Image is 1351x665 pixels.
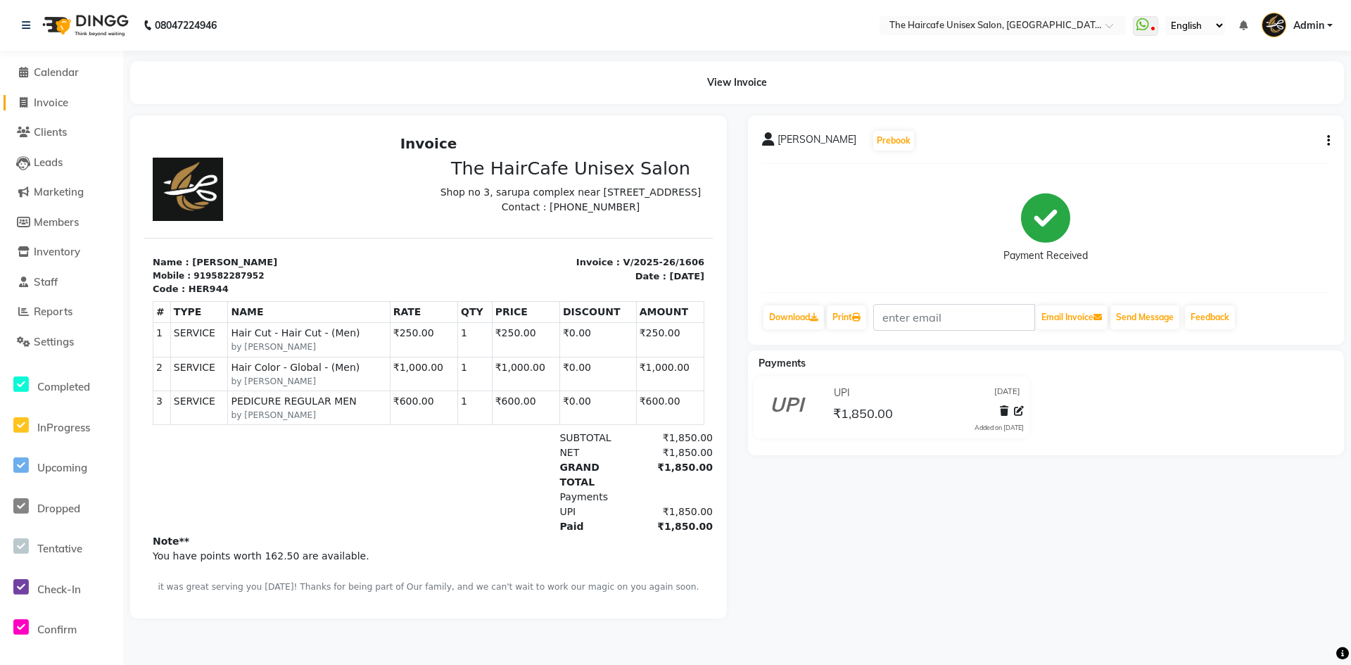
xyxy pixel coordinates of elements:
[4,244,120,260] a: Inventory
[84,172,246,194] th: NAME
[4,274,120,291] a: Staff
[26,194,84,227] td: SERVICE
[4,184,120,201] a: Marketing
[415,172,492,194] th: DISCOUNT
[293,70,560,85] p: Contact : [PHONE_NUMBER]
[34,245,80,258] span: Inventory
[348,227,415,261] td: ₹1,000.00
[314,227,348,261] td: 1
[348,261,415,295] td: ₹600.00
[34,275,58,289] span: Staff
[4,125,120,141] a: Clients
[873,304,1035,331] input: enter email
[4,215,120,231] a: Members
[37,623,77,636] span: Confirm
[26,261,84,295] td: SERVICE
[9,172,27,194] th: #
[34,125,67,139] span: Clients
[9,261,27,295] td: 3
[87,279,242,292] small: by [PERSON_NAME]
[975,423,1024,433] div: Added on [DATE]
[37,421,90,434] span: InProgress
[8,153,276,167] p: Code : HER944
[34,156,63,169] span: Leads
[1293,18,1324,33] span: Admin
[834,386,850,400] span: UPI
[763,305,824,329] a: Download
[87,196,242,211] span: Hair Cut - Hair Cut - (Men)
[8,451,560,464] p: it was great serving you [DATE]! Thanks for being part of Our family, and we can't wait to work o...
[293,126,560,140] p: Invoice : V/2025-26/1606
[9,194,27,227] td: 1
[130,61,1344,104] div: View Invoice
[87,265,242,279] span: PEDICURE REGULAR MEN
[488,390,569,405] div: ₹1,850.00
[492,261,559,295] td: ₹600.00
[37,502,80,515] span: Dropped
[4,155,120,171] a: Leads
[4,334,120,350] a: Settings
[49,140,120,153] div: 919582287952
[293,140,560,154] p: Date : [DATE]
[314,172,348,194] th: QTY
[778,132,856,152] span: [PERSON_NAME]
[8,140,46,153] div: Mobile :
[36,6,132,45] img: logo
[34,185,84,198] span: Marketing
[8,419,560,434] p: You have points worth 162.50 are available.
[37,542,82,555] span: Tentative
[4,65,120,81] a: Calendar
[34,65,79,79] span: Calendar
[9,227,27,261] td: 2
[34,96,68,109] span: Invoice
[1110,305,1179,329] button: Send Message
[348,172,415,194] th: PRICE
[314,194,348,227] td: 1
[492,227,559,261] td: ₹1,000.00
[4,95,120,111] a: Invoice
[407,390,488,405] div: Paid
[246,227,313,261] td: ₹1,000.00
[415,261,492,295] td: ₹0.00
[314,261,348,295] td: 1
[26,172,84,194] th: TYPE
[492,172,559,194] th: AMOUNT
[246,172,313,194] th: RATE
[37,583,81,596] span: Check-In
[407,301,488,316] div: SUBTOTAL
[488,316,569,331] div: ₹1,850.00
[1003,248,1088,263] div: Payment Received
[4,304,120,320] a: Reports
[293,56,560,70] p: Shop no 3, sarupa complex near [STREET_ADDRESS]
[87,231,242,246] span: Hair Color - Global - (Men)
[8,6,560,23] h2: Invoice
[1185,305,1235,329] a: Feedback
[293,28,560,50] h3: The HairCafe Unisex Salon
[34,305,72,318] span: Reports
[26,227,84,261] td: SERVICE
[492,194,559,227] td: ₹250.00
[833,405,893,425] span: ₹1,850.00
[488,375,569,390] div: ₹1,850.00
[827,305,866,329] a: Print
[407,360,488,375] div: Payments
[407,316,488,331] div: NET
[873,131,914,151] button: Prebook
[415,376,431,388] span: UPI
[8,126,276,140] p: Name : [PERSON_NAME]
[37,380,90,393] span: Completed
[407,331,488,360] div: GRAND TOTAL
[759,357,806,369] span: Payments
[246,194,313,227] td: ₹250.00
[8,470,560,483] div: Generated By : at [DATE] 2:13 PM
[348,194,415,227] td: ₹250.00
[246,261,313,295] td: ₹600.00
[415,227,492,261] td: ₹0.00
[1036,305,1108,329] button: Email Invoice
[37,461,87,474] span: Upcoming
[34,215,79,229] span: Members
[488,331,569,360] div: ₹1,850.00
[488,301,569,316] div: ₹1,850.00
[87,246,242,258] small: by [PERSON_NAME]
[994,386,1020,400] span: [DATE]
